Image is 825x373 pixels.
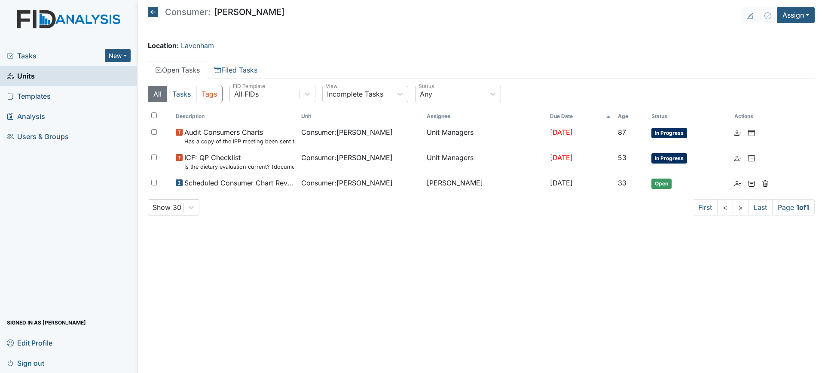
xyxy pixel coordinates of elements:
[772,199,815,215] span: Page
[301,178,393,188] span: Consumer : [PERSON_NAME]
[148,86,167,102] button: All
[7,89,51,103] span: Templates
[148,7,284,17] h5: [PERSON_NAME]
[423,124,547,149] td: Unit Managers
[148,86,223,102] div: Type filter
[184,137,294,146] small: Has a copy of the IPP meeting been sent to the Parent/Guardian [DATE] of the meeting?
[181,41,214,50] a: Lavenham
[207,61,265,79] a: Filed Tasks
[301,127,393,137] span: Consumer : [PERSON_NAME]
[298,109,423,124] th: Toggle SortBy
[748,127,755,137] a: Archive
[167,86,196,102] button: Tasks
[618,128,626,136] span: 87
[423,109,547,124] th: Assignee
[7,109,45,123] span: Analysis
[151,112,157,118] input: Toggle All Rows Selected
[648,109,731,124] th: Toggle SortBy
[301,152,393,163] span: Consumer : [PERSON_NAME]
[165,8,211,16] span: Consumer:
[7,356,44,370] span: Sign out
[550,153,573,162] span: [DATE]
[693,199,815,215] nav: task-pagination
[651,153,687,164] span: In Progress
[748,199,773,215] a: Last
[651,179,672,189] span: Open
[796,203,809,212] strong: 1 of 1
[420,89,432,99] div: Any
[550,179,573,187] span: [DATE]
[184,178,294,188] span: Scheduled Consumer Chart Review
[693,199,718,215] a: First
[748,152,755,163] a: Archive
[148,61,207,79] a: Open Tasks
[423,174,547,192] td: [PERSON_NAME]
[547,109,614,124] th: Toggle SortBy
[618,153,626,162] span: 53
[717,199,733,215] a: <
[7,316,86,329] span: Signed in as [PERSON_NAME]
[748,178,755,188] a: Archive
[618,179,626,187] span: 33
[7,336,52,349] span: Edit Profile
[172,109,298,124] th: Toggle SortBy
[153,202,181,212] div: Show 30
[105,49,131,62] button: New
[7,69,35,82] span: Units
[762,178,769,188] a: Delete
[550,128,573,136] span: [DATE]
[148,41,179,50] strong: Location:
[234,89,259,99] div: All FIDs
[184,152,294,171] span: ICF: QP Checklist Is the dietary evaluation current? (document the date in the comment section)
[423,149,547,174] td: Unit Managers
[651,128,687,138] span: In Progress
[184,127,294,146] span: Audit Consumers Charts Has a copy of the IPP meeting been sent to the Parent/Guardian within 30 d...
[148,86,815,215] div: Open Tasks
[7,130,69,143] span: Users & Groups
[196,86,223,102] button: Tags
[733,199,749,215] a: >
[184,163,294,171] small: Is the dietary evaluation current? (document the date in the comment section)
[777,7,815,23] button: Assign
[327,89,383,99] div: Incomplete Tasks
[614,109,648,124] th: Toggle SortBy
[7,51,105,61] a: Tasks
[731,109,774,124] th: Actions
